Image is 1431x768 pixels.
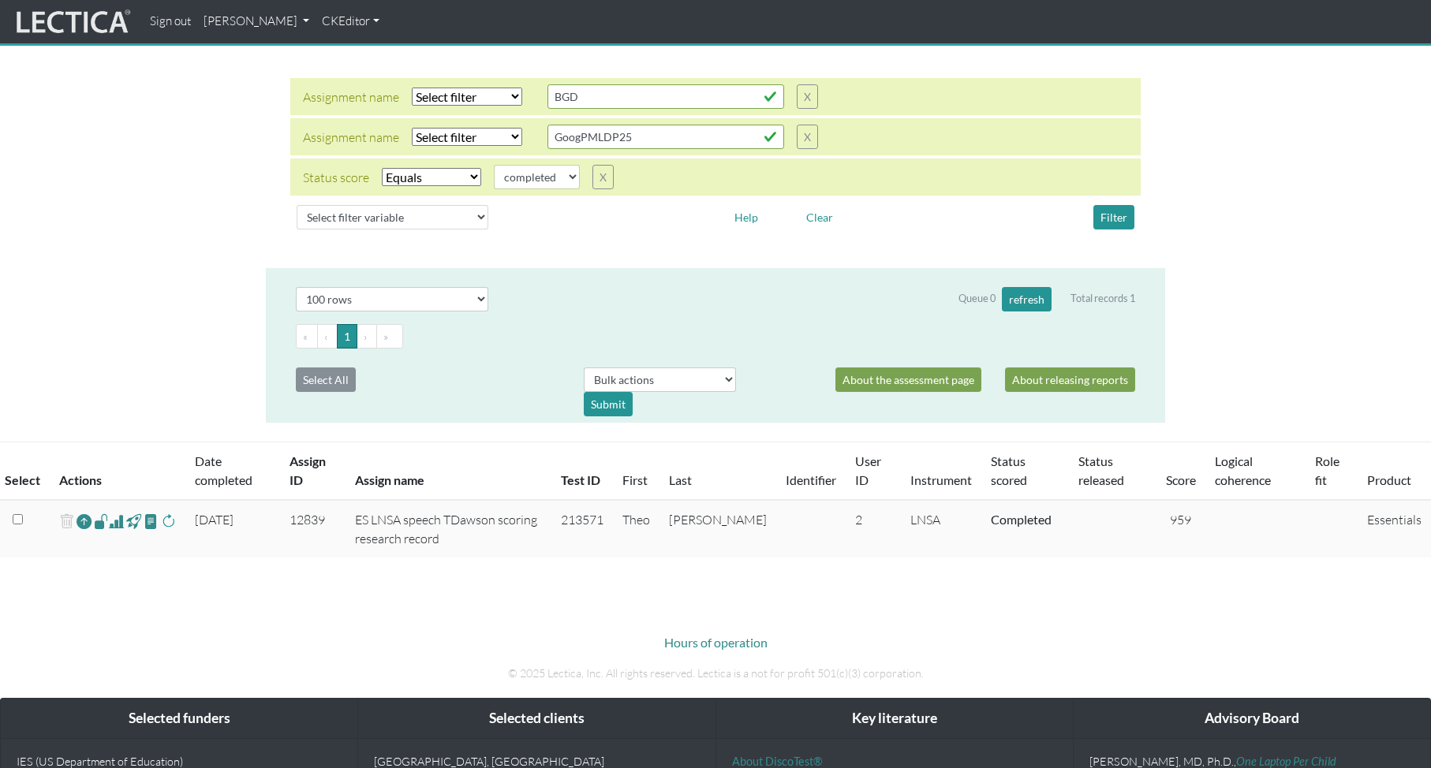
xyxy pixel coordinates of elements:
[303,88,399,106] div: Assignment name
[1,699,357,739] div: Selected funders
[195,453,252,487] a: Date completed
[185,500,280,557] td: [DATE]
[109,512,124,531] span: Analyst score
[592,165,614,189] button: X
[551,500,613,557] td: 213571
[278,665,1153,682] p: © 2025 Lectica, Inc. All rights reserved. Lectica is a not for profit 501(c)(3) corporation.
[669,472,692,487] a: Last
[126,512,141,530] span: view
[1315,453,1339,487] a: Role fit
[732,755,822,768] a: About DiscoTest®
[1367,472,1411,487] a: Product
[797,125,818,149] button: X
[659,500,776,557] td: [PERSON_NAME]
[622,472,648,487] a: First
[77,510,92,533] a: Reopen
[727,205,765,229] button: Help
[613,500,659,557] td: Theo
[799,205,840,229] button: Clear
[144,6,197,37] a: Sign out
[901,500,981,557] td: LNSA
[551,442,613,501] th: Test ID
[374,755,699,768] p: [GEOGRAPHIC_DATA], [GEOGRAPHIC_DATA]
[991,453,1027,487] a: Status scored
[337,324,357,349] button: Go to page 1
[1078,453,1124,487] a: Status released
[59,510,74,533] span: delete
[296,324,1135,349] ul: Pagination
[797,84,818,109] button: X
[1089,755,1414,768] p: [PERSON_NAME], MD, Ph.D.,
[280,442,345,501] th: Assign ID
[13,7,131,37] img: lecticalive
[991,512,1052,527] a: Completed = assessment has been completed; CS scored = assessment has been CLAS scored; LS scored...
[1005,367,1135,392] a: About releasing reports
[584,392,633,416] div: Submit
[346,442,552,501] th: Assign name
[1093,205,1134,229] button: Filter
[197,6,316,37] a: [PERSON_NAME]
[94,512,109,530] span: view
[727,208,765,223] a: Help
[910,472,972,487] a: Instrument
[161,512,176,531] span: rescore
[280,500,345,557] td: 12839
[835,367,981,392] a: About the assessment page
[846,500,900,557] td: 2
[50,442,185,501] th: Actions
[958,287,1135,311] div: Queue 0 Total records 1
[855,453,881,487] a: User ID
[144,512,159,530] span: view
[786,472,836,487] a: Identifier
[716,699,1073,739] div: Key literature
[1166,472,1196,487] a: Score
[303,168,369,187] div: Status score
[1002,287,1052,311] button: refresh
[1236,755,1336,768] a: One Laptop Per Child
[1074,699,1430,739] div: Advisory Board
[1170,512,1191,528] span: 959
[316,6,386,37] a: CKEditor
[1358,500,1431,557] td: Essentials
[664,635,768,650] a: Hours of operation
[303,128,399,147] div: Assignment name
[358,699,715,739] div: Selected clients
[1215,453,1271,487] a: Logical coherence
[17,755,342,768] p: IES (US Department of Education)
[296,367,356,392] button: Select All
[346,500,552,557] td: ES LNSA speech TDawson scoring research record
